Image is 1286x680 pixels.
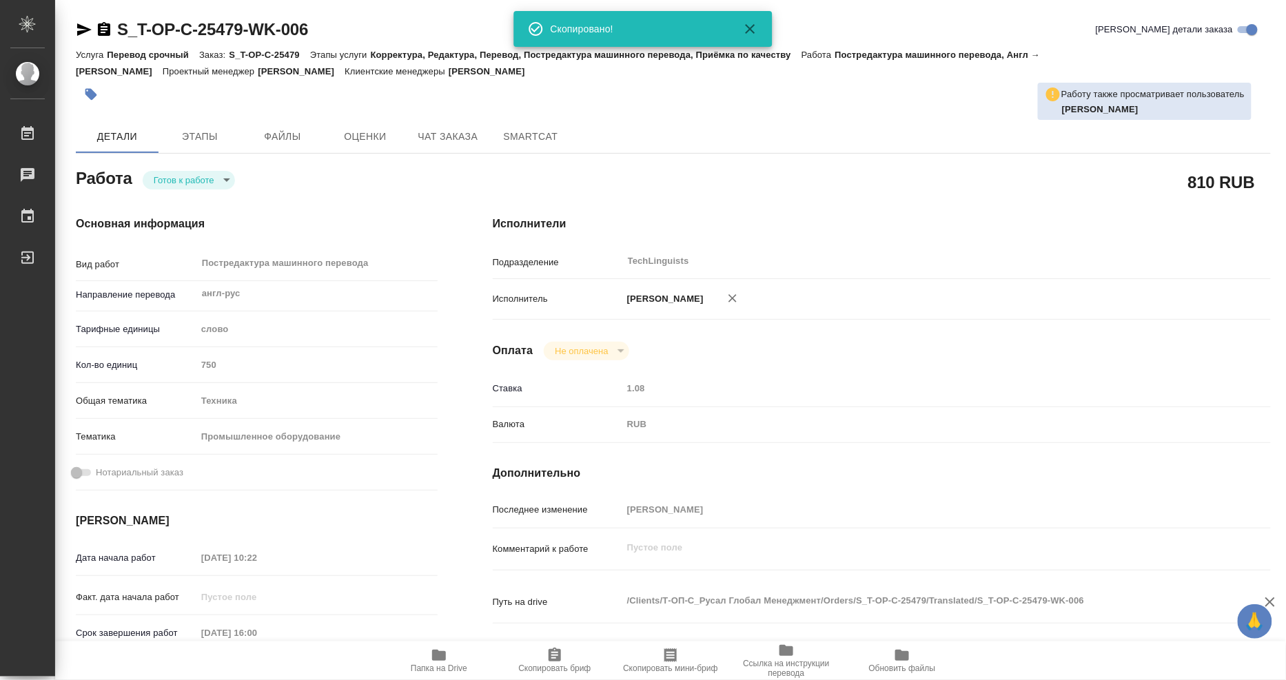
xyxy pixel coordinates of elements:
[493,595,622,609] p: Путь на drive
[163,66,258,76] p: Проектный менеджер
[196,587,317,607] input: Пустое поле
[622,292,704,306] p: [PERSON_NAME]
[196,389,438,413] div: Техника
[613,641,728,680] button: Скопировать мини-бриф
[1188,170,1255,194] h2: 810 RUB
[76,258,196,271] p: Вид работ
[76,165,132,189] h2: Работа
[76,216,438,232] h4: Основная информация
[96,466,183,480] span: Нотариальный заказ
[150,174,218,186] button: Готов к работе
[493,503,622,517] p: Последнее изменение
[196,623,317,643] input: Пустое поле
[76,513,438,529] h4: [PERSON_NAME]
[332,128,398,145] span: Оценки
[107,50,199,60] p: Перевод срочный
[76,21,92,38] button: Скопировать ссылку для ЯМессенджера
[734,21,767,37] button: Закрыть
[249,128,316,145] span: Файлы
[498,128,564,145] span: SmartCat
[76,79,106,110] button: Добавить тэг
[493,256,622,269] p: Подразделение
[1062,103,1245,116] p: Авдеенко Кирилл
[493,216,1271,232] h4: Исполнители
[493,465,1271,482] h4: Дополнительно
[143,171,235,189] div: Готов к работе
[371,50,802,60] p: Корректура, Редактура, Перевод, Постредактура машинного перевода, Приёмка по качеству
[544,342,629,360] div: Готов к работе
[229,50,309,60] p: S_T-OP-C-25479
[551,345,612,357] button: Не оплачена
[411,663,467,673] span: Папка на Drive
[728,641,844,680] button: Ссылка на инструкции перевода
[1096,23,1233,37] span: [PERSON_NAME] детали заказа
[1243,607,1267,636] span: 🙏
[381,641,497,680] button: Папка на Drive
[196,425,438,449] div: Промышленное оборудование
[196,318,438,341] div: слово
[1062,104,1139,114] b: [PERSON_NAME]
[96,21,112,38] button: Скопировать ссылку
[497,641,613,680] button: Скопировать бриф
[622,499,1206,519] input: Пустое поле
[84,128,150,145] span: Детали
[551,22,723,36] div: Скопировано!
[493,542,622,556] p: Комментарий к работе
[449,66,535,76] p: [PERSON_NAME]
[76,551,196,565] p: Дата начала работ
[623,663,717,673] span: Скопировать мини-бриф
[199,50,229,60] p: Заказ:
[1061,87,1245,101] p: Работу также просматривает пользователь
[117,20,308,39] a: S_T-OP-C-25479-WK-006
[737,659,836,678] span: Ссылка на инструкции перевода
[345,66,449,76] p: Клиентские менеджеры
[493,342,533,359] h4: Оплата
[493,382,622,395] p: Ставка
[76,626,196,640] p: Срок завершения работ
[717,283,748,313] button: Удалить исполнителя
[415,128,481,145] span: Чат заказа
[167,128,233,145] span: Этапы
[76,50,107,60] p: Услуга
[844,641,960,680] button: Обновить файлы
[196,355,438,375] input: Пустое поле
[622,589,1206,612] textarea: /Clients/Т-ОП-С_Русал Глобал Менеджмент/Orders/S_T-OP-C-25479/Translated/S_T-OP-C-25479-WK-006
[76,288,196,302] p: Направление перевода
[493,292,622,306] p: Исполнитель
[76,394,196,408] p: Общая тематика
[1238,604,1272,639] button: 🙏
[518,663,591,673] span: Скопировать бриф
[310,50,371,60] p: Этапы услуги
[622,413,1206,436] div: RUB
[622,378,1206,398] input: Пустое поле
[196,548,317,568] input: Пустое поле
[869,663,936,673] span: Обновить файлы
[258,66,345,76] p: [PERSON_NAME]
[76,322,196,336] p: Тарифные единицы
[76,590,196,604] p: Факт. дата начала работ
[76,430,196,444] p: Тематика
[802,50,835,60] p: Работа
[76,358,196,372] p: Кол-во единиц
[493,418,622,431] p: Валюта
